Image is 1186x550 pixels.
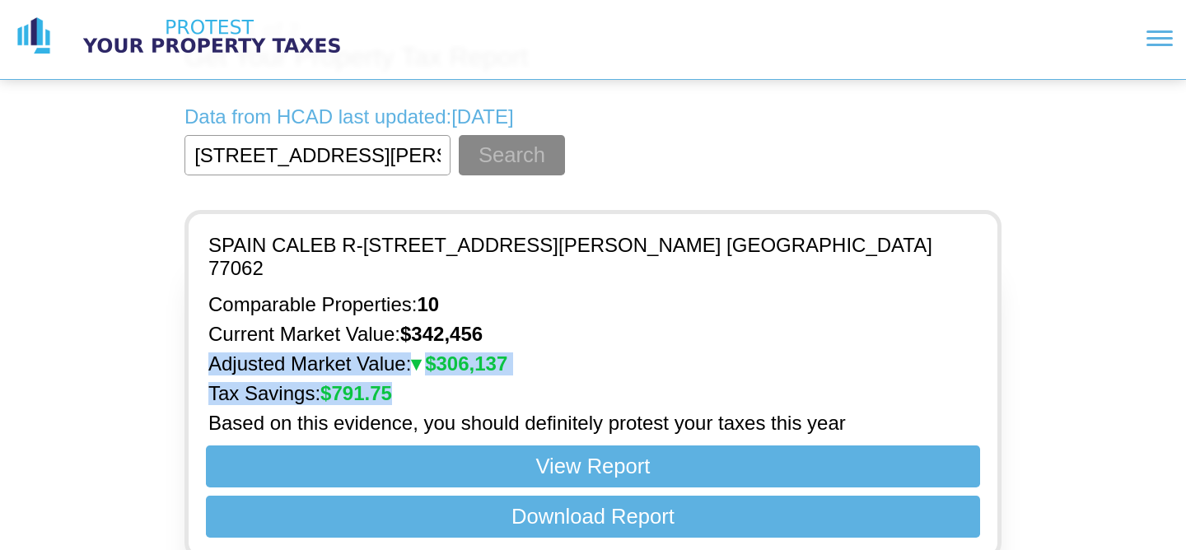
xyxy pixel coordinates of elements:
p: Data from HCAD last updated: [DATE] [184,105,1002,128]
strong: $ 342,456 [400,323,483,345]
p: Current Market Value: [208,323,978,346]
p: Adjusted Market Value: [208,352,978,375]
p: Tax Savings: [208,382,978,405]
p: Comparable Properties: [208,293,978,316]
strong: $ 306,137 [411,352,507,375]
strong: $ 791.75 [320,382,392,404]
img: logo text [68,16,356,57]
p: SPAIN CALEB R - [STREET_ADDRESS][PERSON_NAME] [GEOGRAPHIC_DATA] 77062 [208,234,978,280]
button: Download Report [206,496,980,538]
button: Search [459,135,565,175]
img: logo [13,16,54,57]
strong: 10 [417,293,439,315]
button: View Report [206,445,980,487]
input: Enter Property Address [184,135,451,175]
p: Based on this evidence, you should definitely protest your taxes this year [208,412,978,435]
a: logo logo text [13,16,356,57]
